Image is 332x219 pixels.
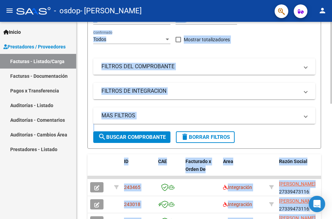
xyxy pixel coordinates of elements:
span: Mostrar totalizadores [184,35,230,44]
mat-panel-title: MAS FILTROS [101,112,299,119]
span: Prestadores / Proveedores [3,43,66,50]
mat-icon: person [318,6,327,15]
datatable-header-cell: Area [220,154,266,184]
span: Integración [223,202,252,207]
span: - [PERSON_NAME] [80,3,142,18]
span: - osdop [54,3,80,18]
mat-expansion-panel-header: FILTROS DEL COMPROBANTE [93,58,315,75]
span: Todos [93,36,106,42]
span: Area [223,159,233,164]
mat-panel-title: FILTROS DEL COMPROBANTE [101,63,299,70]
button: Borrar Filtros [176,131,235,143]
span: Inicio [3,28,21,36]
span: Borrar Filtros [181,134,230,140]
mat-icon: delete [181,133,189,141]
button: Buscar Comprobante [93,131,170,143]
span: Razón Social [279,159,307,164]
span: Buscar Comprobante [98,134,166,140]
span: [PERSON_NAME] [279,198,316,204]
datatable-header-cell: Razón Social [276,154,328,184]
span: Integración [223,185,252,190]
datatable-header-cell: ID [121,154,155,184]
mat-expansion-panel-header: FILTROS DE INTEGRACION [93,83,315,99]
mat-panel-title: FILTROS DE INTEGRACION [101,87,299,95]
span: [PERSON_NAME] [279,181,316,187]
span: ID [124,159,128,164]
div: Open Intercom Messenger [309,196,325,212]
span: 243018 [124,202,140,207]
span: CAE [158,159,167,164]
div: 27339473116 [279,180,325,194]
mat-icon: search [98,133,106,141]
span: 243465 [124,185,140,190]
div: 27339473116 [279,197,325,211]
mat-icon: menu [5,6,14,15]
span: Facturado x Orden De [185,159,211,172]
datatable-header-cell: CAE [155,154,183,184]
mat-expansion-panel-header: MAS FILTROS [93,107,315,124]
datatable-header-cell: Facturado x Orden De [183,154,220,184]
